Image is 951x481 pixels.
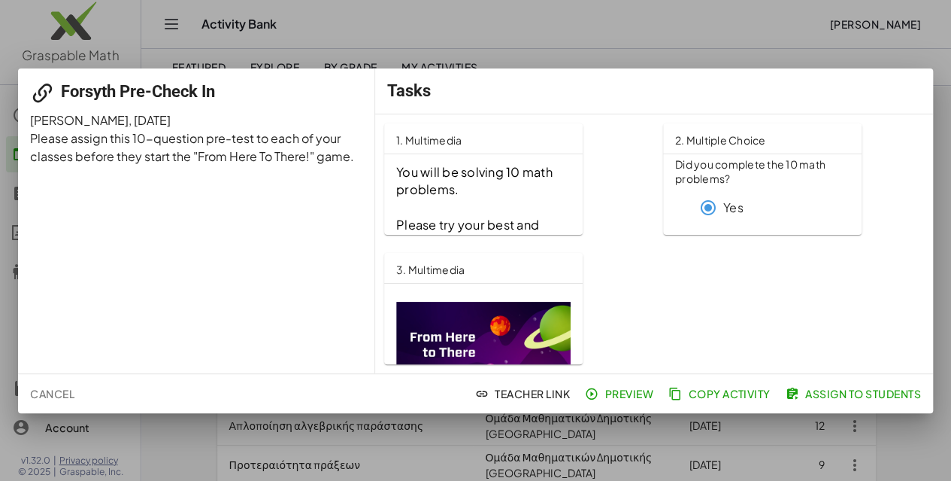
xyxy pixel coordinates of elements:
a: 3. Multimedia [384,253,924,364]
p: Please assign this 10-question pre-test to each of your classes before they start the "From Here ... [30,129,363,166]
span: You will be solving 10 math problems. [396,164,555,197]
span: , [DATE] [129,112,171,128]
span: Copy Activity [671,387,771,400]
span: Cancel [30,387,74,400]
button: Preview [582,380,659,407]
span: [PERSON_NAME] [30,112,129,128]
p: Did you complete the 10 math problems? [675,157,850,187]
button: Teacher Link [472,380,576,407]
span: Forsyth Pre-Check In [61,82,215,101]
span: Please try your best and answer each question as accurately as you can! [396,217,544,268]
div: Tasks [375,68,933,114]
p: Yes [723,199,743,217]
span: 2. Multiple Choice [675,133,766,147]
span: 3. Multimedia [396,263,465,276]
span: 1. Multimedia [396,133,462,147]
span: Teacher Link [478,387,570,400]
span: Preview [588,387,653,400]
span: Assign to Students [789,387,921,400]
a: 1. MultimediaYou will be solving 10 math problems.Please try your best and answer each question a... [384,123,645,235]
button: Assign to Students [783,380,927,407]
button: Copy Activity [665,380,777,407]
img: 0186a6281d6835875bfd5d65a1e6d29c758b852ccbe572c90b809493d3b85746.jpeg [396,302,571,400]
a: 2. Multiple ChoiceDid you complete the 10 math problems?Yes [663,123,924,235]
button: Cancel [24,380,80,407]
